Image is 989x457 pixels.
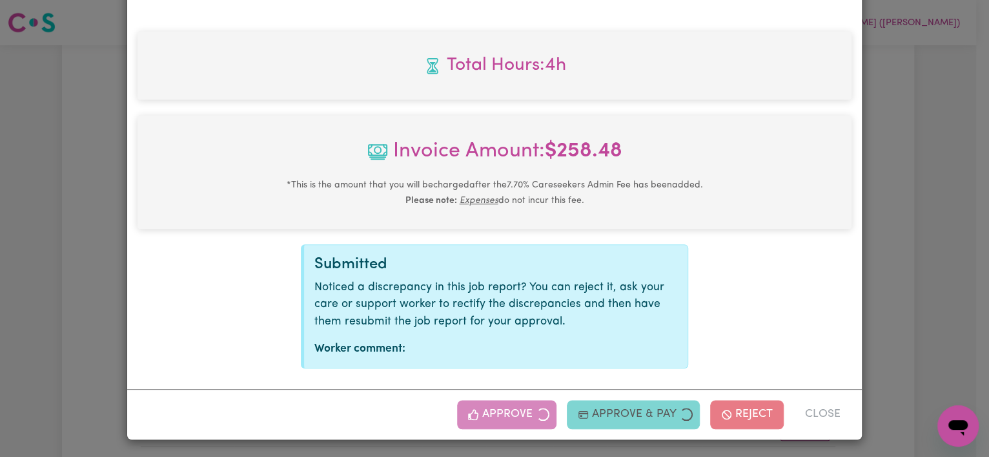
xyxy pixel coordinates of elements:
p: Noticed a discrepancy in this job report? You can reject it, ask your care or support worker to r... [314,279,677,330]
u: Expenses [460,196,498,206]
strong: Worker comment: [314,343,405,354]
b: $ 258.48 [545,141,622,162]
span: Total hours worked: 4 hours [148,52,841,79]
small: This is the amount that you will be charged after the 7.70 % Careseekers Admin Fee has been added... [287,180,703,206]
iframe: Button to launch messaging window [937,405,979,447]
b: Please note: [405,196,457,206]
span: Invoice Amount: [148,136,841,177]
span: Submitted [314,257,387,272]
